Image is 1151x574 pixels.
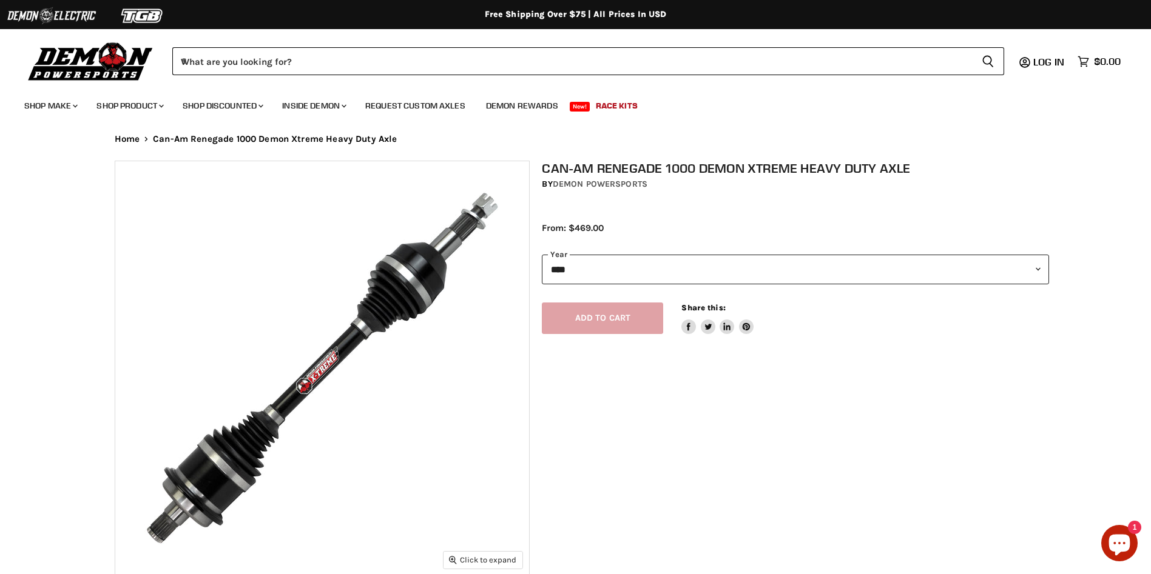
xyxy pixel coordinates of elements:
[444,552,522,568] button: Click to expand
[172,47,972,75] input: When autocomplete results are available use up and down arrows to review and enter to select
[90,9,1061,20] div: Free Shipping Over $75 | All Prices In USD
[1094,56,1121,67] span: $0.00
[97,4,188,27] img: TGB Logo 2
[1033,56,1064,68] span: Log in
[681,303,725,312] span: Share this:
[172,47,1004,75] form: Product
[542,178,1049,191] div: by
[15,88,1118,118] ul: Main menu
[972,47,1004,75] button: Search
[542,255,1049,284] select: year
[587,93,647,118] a: Race Kits
[90,134,1061,144] nav: Breadcrumbs
[1028,56,1072,67] a: Log in
[1098,525,1141,564] inbox-online-store-chat: Shopify online store chat
[570,102,590,112] span: New!
[15,93,85,118] a: Shop Make
[681,302,754,335] aside: Share this:
[115,134,140,144] a: Home
[553,179,647,189] a: Demon Powersports
[542,161,1049,176] h1: Can-Am Renegade 1000 Demon Xtreme Heavy Duty Axle
[153,134,397,144] span: Can-Am Renegade 1000 Demon Xtreme Heavy Duty Axle
[87,93,171,118] a: Shop Product
[1072,53,1127,70] a: $0.00
[449,555,516,564] span: Click to expand
[477,93,567,118] a: Demon Rewards
[6,4,97,27] img: Demon Electric Logo 2
[356,93,474,118] a: Request Custom Axles
[174,93,271,118] a: Shop Discounted
[542,222,604,233] span: From: $469.00
[24,39,157,82] img: Demon Powersports
[273,93,354,118] a: Inside Demon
